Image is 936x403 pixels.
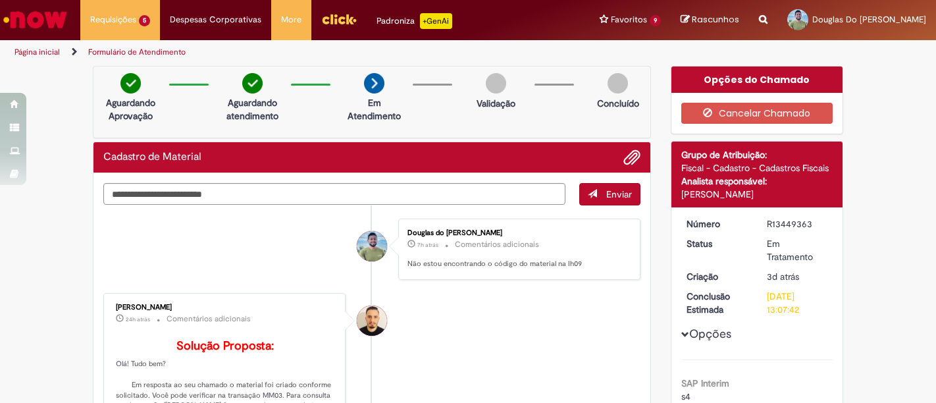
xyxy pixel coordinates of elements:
[357,306,387,336] div: undefined Online
[681,103,833,124] button: Cancelar Chamado
[611,13,647,26] span: Favoritos
[281,13,301,26] span: More
[407,259,627,269] p: Não estou encontrando o código do material na Ih09
[681,390,690,402] span: s4
[767,271,799,282] span: 3d atrás
[139,15,150,26] span: 5
[342,96,406,122] p: Em Atendimento
[681,161,833,175] div: Fiscal - Cadastro - Cadastros Fiscais
[176,338,274,354] b: Solução Proposta:
[486,73,506,94] img: img-circle-grey.png
[377,13,452,29] div: Padroniza
[681,188,833,201] div: [PERSON_NAME]
[1,7,69,33] img: ServiceNow
[420,13,452,29] p: +GenAi
[677,290,758,316] dt: Conclusão Estimada
[579,183,640,205] button: Enviar
[767,270,828,283] div: 26/08/2025 16:09:37
[103,151,201,163] h2: Cadastro de Material Histórico de tíquete
[455,239,539,250] small: Comentários adicionais
[681,175,833,188] div: Analista responsável:
[623,149,640,166] button: Adicionar anexos
[692,13,739,26] span: Rascunhos
[170,13,261,26] span: Despesas Corporativas
[417,241,438,249] span: 7h atrás
[812,14,926,25] span: Douglas Do [PERSON_NAME]
[321,9,357,29] img: click_logo_yellow_360x200.png
[677,237,758,250] dt: Status
[681,14,739,26] a: Rascunhos
[767,237,828,263] div: Em Tratamento
[120,73,141,94] img: check-circle-green.png
[364,73,384,94] img: arrow-next.png
[681,148,833,161] div: Grupo de Atribuição:
[103,183,565,205] textarea: Digite sua mensagem aqui...
[88,47,186,57] a: Formulário de Atendimento
[597,97,639,110] p: Concluído
[167,313,251,325] small: Comentários adicionais
[681,377,729,389] b: SAP Interim
[407,229,627,237] div: Douglas do [PERSON_NAME]
[221,96,284,122] p: Aguardando atendimento
[608,73,628,94] img: img-circle-grey.png
[242,73,263,94] img: check-circle-green.png
[10,40,614,65] ul: Trilhas de página
[650,15,661,26] span: 9
[677,217,758,230] dt: Número
[671,67,843,93] div: Opções do Chamado
[606,188,632,200] span: Enviar
[90,13,136,26] span: Requisições
[116,304,335,311] div: [PERSON_NAME]
[14,47,60,57] a: Página inicial
[357,231,387,261] div: Douglas Do Carmo Santana
[417,241,438,249] time: 29/08/2025 08:24:01
[767,290,828,316] div: [DATE] 13:07:42
[126,315,150,323] span: 24h atrás
[677,270,758,283] dt: Criação
[477,97,515,110] p: Validação
[767,217,828,230] div: R13449363
[99,96,163,122] p: Aguardando Aprovação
